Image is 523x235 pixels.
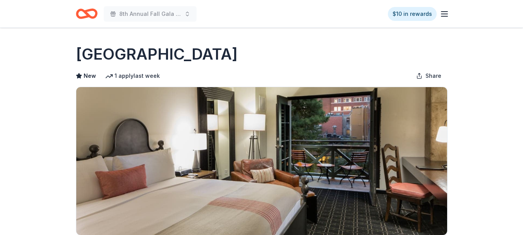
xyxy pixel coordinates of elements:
[76,87,447,235] img: Image for Hotel Valencia Riverwalk
[425,71,441,81] span: Share
[388,7,437,21] a: $10 in rewards
[104,6,197,22] button: 8th Annual Fall Gala Fundraiser
[410,68,448,84] button: Share
[105,71,160,81] div: 1 apply last week
[84,71,96,81] span: New
[119,9,181,19] span: 8th Annual Fall Gala Fundraiser
[76,43,238,65] h1: [GEOGRAPHIC_DATA]
[76,5,98,23] a: Home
